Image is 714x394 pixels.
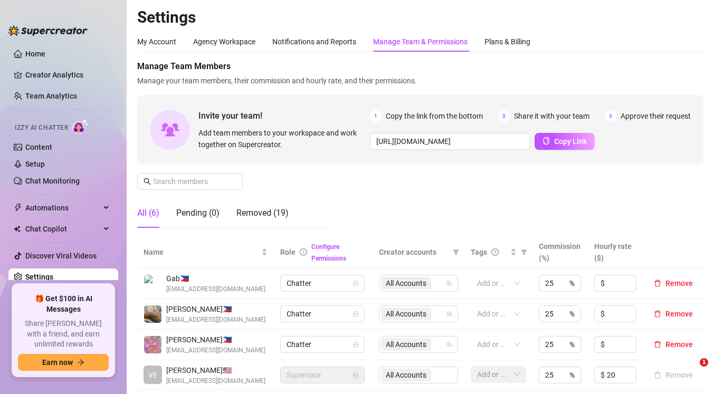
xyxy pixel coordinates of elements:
[521,249,527,255] span: filter
[381,277,431,290] span: All Accounts
[446,311,452,317] span: team
[484,36,530,47] div: Plans & Billing
[25,143,52,151] a: Content
[193,36,255,47] div: Agency Workspace
[166,315,265,325] span: [EMAIL_ADDRESS][DOMAIN_NAME]
[287,367,358,383] span: Supervisor
[137,60,703,73] span: Manage Team Members
[471,246,487,258] span: Tags
[166,345,265,355] span: [EMAIL_ADDRESS][DOMAIN_NAME]
[144,275,161,292] img: Gab
[665,340,693,349] span: Remove
[236,207,289,219] div: Removed (19)
[665,310,693,318] span: Remove
[491,248,499,256] span: question-circle
[650,369,697,381] button: Remove
[166,334,265,345] span: [PERSON_NAME] 🇵🇭
[381,307,431,320] span: All Accounts
[25,50,45,58] a: Home
[166,273,265,284] span: Gab 🇵🇭
[665,279,693,287] span: Remove
[588,236,643,268] th: Hourly rate ($)
[678,358,703,383] iframe: Intercom live chat
[287,275,358,291] span: Chatter
[650,307,697,320] button: Remove
[198,109,370,122] span: Invite your team!
[370,110,382,122] span: 1
[15,123,68,133] span: Izzy AI Chatter
[14,225,21,233] img: Chat Copilot
[148,369,157,381] span: VE
[25,160,45,168] a: Setup
[14,204,22,212] span: thunderbolt
[353,372,359,378] span: lock
[451,244,461,260] span: filter
[605,110,616,122] span: 3
[381,338,431,351] span: All Accounts
[18,319,109,350] span: Share [PERSON_NAME] with a friend, and earn unlimited rewards
[144,305,161,323] img: Gwen
[300,248,307,256] span: info-circle
[650,338,697,351] button: Remove
[18,354,109,371] button: Earn nowarrow-right
[650,277,697,290] button: Remove
[18,294,109,314] span: 🎁 Get $100 in AI Messages
[535,133,595,150] button: Copy Link
[25,199,100,216] span: Automations
[25,220,100,237] span: Chat Copilot
[654,341,661,348] span: delete
[166,284,265,294] span: [EMAIL_ADDRESS][DOMAIN_NAME]
[386,277,426,289] span: All Accounts
[621,110,691,122] span: Approve their request
[144,336,161,353] img: Mary Jane
[25,66,110,83] a: Creator Analytics
[514,110,589,122] span: Share it with your team
[519,244,529,260] span: filter
[353,280,359,286] span: lock
[498,110,510,122] span: 2
[25,92,77,100] a: Team Analytics
[446,280,452,286] span: team
[272,36,356,47] div: Notifications and Reports
[198,127,366,150] span: Add team members to your workspace and work together on Supercreator.
[386,110,483,122] span: Copy the link from the bottom
[446,341,452,348] span: team
[137,36,176,47] div: My Account
[25,273,53,281] a: Settings
[72,119,89,134] img: AI Chatter
[77,359,84,366] span: arrow-right
[42,358,73,367] span: Earn now
[700,358,708,367] span: 1
[280,248,296,256] span: Role
[166,303,265,315] span: [PERSON_NAME] 🇵🇭
[532,236,588,268] th: Commission (%)
[554,137,587,146] span: Copy Link
[137,236,274,268] th: Name
[144,246,259,258] span: Name
[287,306,358,322] span: Chatter
[144,178,151,185] span: search
[137,7,703,27] h2: Settings
[353,311,359,317] span: lock
[373,36,468,47] div: Manage Team & Permissions
[386,308,426,320] span: All Accounts
[453,249,459,255] span: filter
[25,177,80,185] a: Chat Monitoring
[386,339,426,350] span: All Accounts
[287,337,358,352] span: Chatter
[166,364,265,376] span: [PERSON_NAME] 🇺🇸
[654,310,661,318] span: delete
[542,137,550,145] span: copy
[176,207,220,219] div: Pending (0)
[137,207,159,219] div: All (6)
[137,75,703,87] span: Manage your team members, their commission and hourly rate, and their permissions.
[654,280,661,287] span: delete
[353,341,359,348] span: lock
[153,176,228,187] input: Search members
[166,376,265,386] span: [EMAIL_ADDRESS][DOMAIN_NAME]
[379,246,449,258] span: Creator accounts
[8,25,88,36] img: logo-BBDzfeDw.svg
[25,252,97,260] a: Discover Viral Videos
[311,243,346,262] a: Configure Permissions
